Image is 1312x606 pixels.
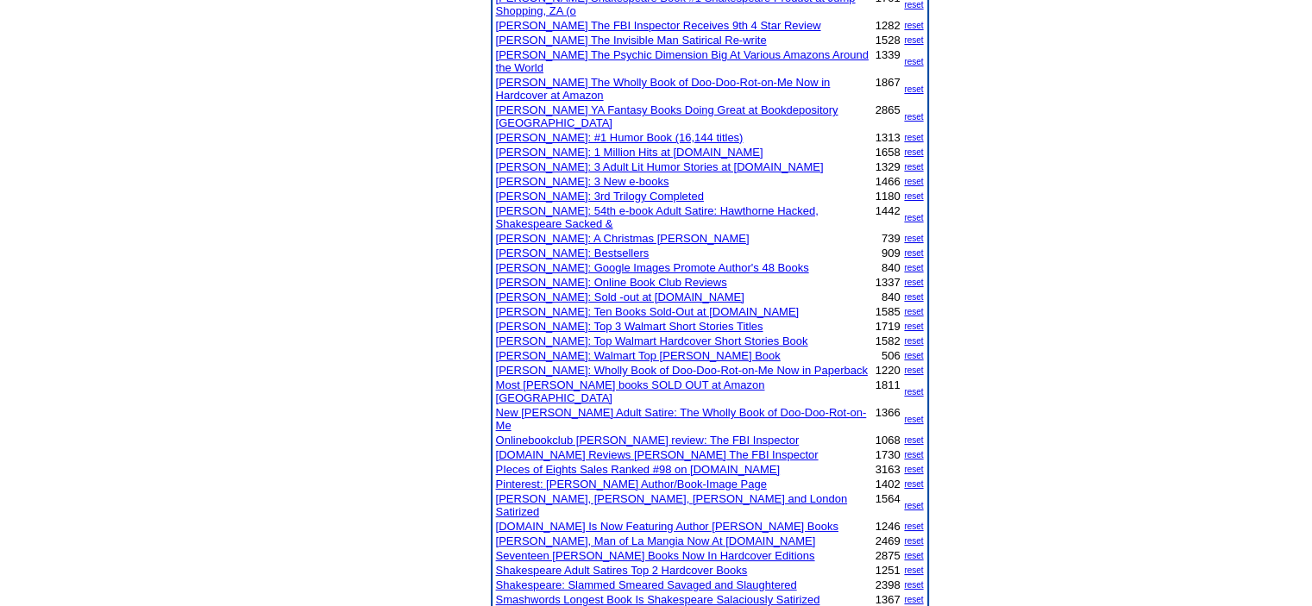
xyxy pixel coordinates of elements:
[904,435,923,445] a: reset
[496,305,800,318] a: [PERSON_NAME]: Ten Books Sold-Out at [DOMAIN_NAME]
[496,578,797,591] a: Shakespeare: Slammed Smeared Savaged and Slaughtered
[876,103,901,116] font: 2865
[904,351,923,360] a: reset
[496,76,831,102] a: [PERSON_NAME] The Wholly Book of Doo-Doo-Rot-on-Me Now in Hardcover at Amazon
[904,551,923,560] a: reset
[496,48,869,74] a: [PERSON_NAME] The Psychic Dimension Big At Various Amazons Around the World
[496,103,838,129] a: [PERSON_NAME] YA Fantasy Books Doing Great at Bookdepository [GEOGRAPHIC_DATA]
[904,307,923,316] a: reset
[904,21,923,30] a: reset
[876,146,901,159] font: 1658
[876,305,901,318] font: 1585
[876,549,901,562] font: 2875
[904,465,923,474] a: reset
[904,322,923,331] a: reset
[904,365,923,375] a: reset
[876,48,901,61] font: 1339
[904,580,923,590] a: reset
[496,406,867,432] a: New [PERSON_NAME] Adult Satire: The Wholly Book of Doo-Doo-Rot-on-Me
[904,479,923,489] a: reset
[496,334,808,347] a: [PERSON_NAME]: Top Walmart Hardcover Short Stories Book
[876,364,901,377] font: 1220
[904,522,923,531] a: reset
[876,34,901,47] font: 1528
[496,204,819,230] a: [PERSON_NAME]: 54th e-book Adult Satire: Hawthorne Hacked, Shakespeare Sacked &
[904,191,923,201] a: reset
[876,448,901,461] font: 1730
[904,35,923,45] a: reset
[904,133,923,142] a: reset
[904,177,923,186] a: reset
[876,276,901,289] font: 1337
[904,112,923,122] a: reset
[496,378,765,404] a: Most [PERSON_NAME] books SOLD OUT at Amazon [GEOGRAPHIC_DATA]
[496,593,820,606] a: Smashwords Longest Book Is Shakespeare Salaciously Satirized
[882,232,901,245] font: 739
[904,213,923,222] a: reset
[496,247,650,259] a: [PERSON_NAME]: Bestsellers
[904,292,923,302] a: reset
[882,247,901,259] font: 909
[876,478,901,490] font: 1402
[904,162,923,172] a: reset
[904,263,923,272] a: reset
[876,406,901,419] font: 1366
[496,146,763,159] a: [PERSON_NAME]: 1 Million Hits at [DOMAIN_NAME]
[496,160,824,173] a: [PERSON_NAME]: 3 Adult Lit Humor Stories at [DOMAIN_NAME]
[496,175,669,188] a: [PERSON_NAME]: 3 New e-books
[496,478,767,490] a: Pinterest: [PERSON_NAME] Author/Book-Image Page
[496,534,816,547] a: [PERSON_NAME], Man of La Mangia Now At [DOMAIN_NAME]
[876,578,901,591] font: 2398
[876,320,901,333] font: 1719
[496,276,727,289] a: [PERSON_NAME]: Online Book Club Reviews
[876,593,901,606] font: 1367
[496,349,781,362] a: [PERSON_NAME]: Walmart Top [PERSON_NAME] Book
[496,364,868,377] a: [PERSON_NAME]: Wholly Book of Doo-Doo-Rot-on-Me Now in Paperback
[876,131,901,144] font: 1313
[496,448,819,461] a: [DOMAIN_NAME] Reviews [PERSON_NAME] The FBI Inspector
[876,175,901,188] font: 1466
[904,336,923,346] a: reset
[876,76,901,89] font: 1867
[876,564,901,577] font: 1251
[496,564,748,577] a: Shakespeare Adult Satires Top 2 Hardcover Books
[496,549,815,562] a: Seventeen [PERSON_NAME] Books Now In Hardcover Editions
[876,463,901,476] font: 3163
[496,131,744,144] a: [PERSON_NAME]: #1 Humor Book (16,144 titles)
[496,232,750,245] a: [PERSON_NAME]: A Christmas [PERSON_NAME]
[904,595,923,604] a: reset
[876,204,901,217] font: 1442
[904,84,923,94] a: reset
[876,190,901,203] font: 1180
[904,147,923,157] a: reset
[882,349,901,362] font: 506
[904,501,923,510] a: reset
[496,261,809,274] a: [PERSON_NAME]: Google Images Promote Author's 48 Books
[876,434,901,447] font: 1068
[882,291,901,303] font: 840
[496,520,838,533] a: [DOMAIN_NAME] Is Now Featuring Author [PERSON_NAME] Books
[496,434,800,447] a: Onlinebookclub [PERSON_NAME] review: The FBI Inspector
[876,19,901,32] font: 1282
[496,463,781,476] a: PIeces of Eights Sales Ranked #98 on [DOMAIN_NAME]
[876,334,901,347] font: 1582
[876,160,901,173] font: 1329
[904,565,923,575] a: reset
[496,320,763,333] a: [PERSON_NAME]: Top 3 Walmart Short Stories Titles
[904,57,923,66] a: reset
[904,415,923,424] a: reset
[876,492,901,505] font: 1564
[882,261,901,274] font: 840
[904,278,923,287] a: reset
[876,378,901,391] font: 1811
[904,387,923,397] a: reset
[496,34,767,47] a: [PERSON_NAME] The Invisible Man Satirical Re-write
[496,492,847,518] a: [PERSON_NAME], [PERSON_NAME], [PERSON_NAME] and London Satirized
[876,534,901,547] font: 2469
[496,291,744,303] a: [PERSON_NAME]: Sold -out at [DOMAIN_NAME]
[496,19,821,32] a: [PERSON_NAME] The FBI Inspector Receives 9th 4 Star Review
[904,234,923,243] a: reset
[904,536,923,546] a: reset
[904,248,923,258] a: reset
[904,450,923,459] a: reset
